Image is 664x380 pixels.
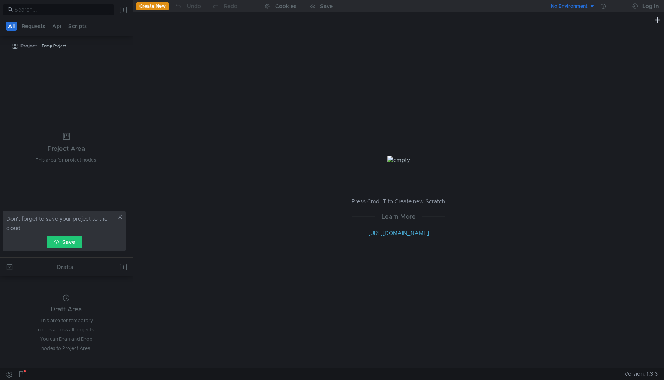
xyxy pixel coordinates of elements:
[47,236,82,248] button: Save
[275,2,296,11] div: Cookies
[169,0,207,12] button: Undo
[352,197,445,206] p: Press Cmd+T to Create new Scratch
[15,5,110,14] input: Search...
[20,40,37,52] div: Project
[368,230,429,236] a: [URL][DOMAIN_NAME]
[187,2,201,11] div: Undo
[42,40,66,52] div: Temp Project
[624,368,658,380] span: Version: 1.3.3
[224,2,237,11] div: Redo
[57,262,73,272] div: Drafts
[6,22,17,31] button: All
[66,22,89,31] button: Scripts
[136,2,169,10] button: Create New
[551,3,588,10] div: No Environment
[642,2,659,11] div: Log In
[375,212,422,221] span: Learn More
[6,214,116,233] span: Don't forget to save your project to the cloud
[387,156,410,164] img: empty
[320,3,333,9] div: Save
[19,22,47,31] button: Requests
[207,0,243,12] button: Redo
[50,22,64,31] button: Api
